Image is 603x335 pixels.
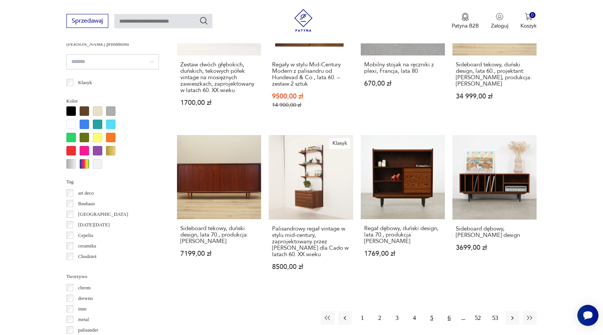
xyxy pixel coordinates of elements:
a: Sprzedawaj [66,19,108,24]
iframe: Smartsupp widget button [577,305,598,326]
p: [GEOGRAPHIC_DATA] [78,210,128,218]
p: Bauhaus [78,200,95,208]
button: 3 [390,311,404,325]
p: metal [78,315,89,324]
p: chrom [78,284,91,292]
p: Kolor [66,97,159,105]
button: 53 [488,311,502,325]
p: art deco [78,189,94,197]
p: 3699,00 zł [456,244,533,251]
p: palisander [78,326,98,334]
p: Ćmielów [78,263,96,271]
h3: Sideboard dębowy, [PERSON_NAME] design [456,226,533,238]
p: Klasyk [78,78,92,87]
p: 7199,00 zł [180,250,258,257]
p: [DATE][DATE] [78,221,110,229]
h3: Zestaw dwóch głębokich, duńskich, tekowych półek vintage na mosiężnych zawieszkach, zaprojektowan... [180,61,258,94]
button: 52 [471,311,485,325]
h3: Sideboard tekowy, duński design, lata 60., projektant: [PERSON_NAME], produkcja: [PERSON_NAME] [456,61,533,87]
p: drewno [78,294,93,303]
p: 1769,00 zł [364,250,441,257]
h3: Regały w stylu Mid-Century Modern z palisandru od Hundevad & Co., lata 60. – zestaw 2 sztuk [272,61,349,87]
button: Patyna B2B [452,13,479,29]
img: Patyna - sklep z meblami i dekoracjami vintage [292,9,315,32]
p: inne [78,305,86,313]
p: Tworzywo [66,272,159,281]
button: Sprzedawaj [66,14,108,28]
p: Tag [66,178,159,186]
a: Regał dębowy, duński design, lata 70., produkcja: DaniaRegał dębowy, duński design, lata 70., pro... [361,135,445,284]
button: 2 [373,311,386,325]
button: 1 [355,311,369,325]
img: Ikonka użytkownika [496,13,503,20]
p: Cepelia [78,231,93,240]
p: ceramika [78,242,96,250]
button: 6 [442,311,456,325]
img: Ikona medalu [461,13,469,21]
button: Zaloguj [491,13,508,29]
button: Szukaj [199,16,208,25]
button: 0Koszyk [520,13,537,29]
p: Zaloguj [491,22,508,29]
p: 14 900,00 zł [272,102,349,108]
h3: Sideboard tekowy, duński design, lata 70., produkcja: [PERSON_NAME] [180,225,258,244]
p: Patyna B2B [452,22,479,29]
p: Koszyk [520,22,537,29]
a: Ikona medaluPatyna B2B [452,13,479,29]
div: 0 [529,12,536,18]
p: 670,00 zł [364,80,441,87]
p: 8500,00 zł [272,264,349,270]
p: Chodzież [78,252,97,261]
button: 5 [425,311,438,325]
h3: Mobilny stojak na ręczniki z plexi, Francja, lata 80. [364,61,441,74]
p: 34 999,00 zł [456,93,533,100]
p: [PERSON_NAME] przedmiotu [66,40,159,48]
a: Sideboard dębowy, skandynawski designSideboard dębowy, [PERSON_NAME] design3699,00 zł [452,135,537,284]
h3: Regał dębowy, duński design, lata 70., produkcja: [PERSON_NAME] [364,225,441,244]
p: 1700,00 zł [180,100,258,106]
a: KlasykPalisandrowy regał vintage w stylu mid-century, zaprojektowany przez Poula Cadoviusa dla Ca... [269,135,353,284]
img: Ikona koszyka [525,13,532,20]
button: 4 [408,311,421,325]
p: 9500,00 zł [272,93,349,100]
a: Sideboard tekowy, duński design, lata 70., produkcja: DaniaSideboard tekowy, duński design, lata ... [177,135,261,284]
h3: Palisandrowy regał vintage w stylu mid-century, zaprojektowany przez [PERSON_NAME] dla Cado w lat... [272,226,349,258]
